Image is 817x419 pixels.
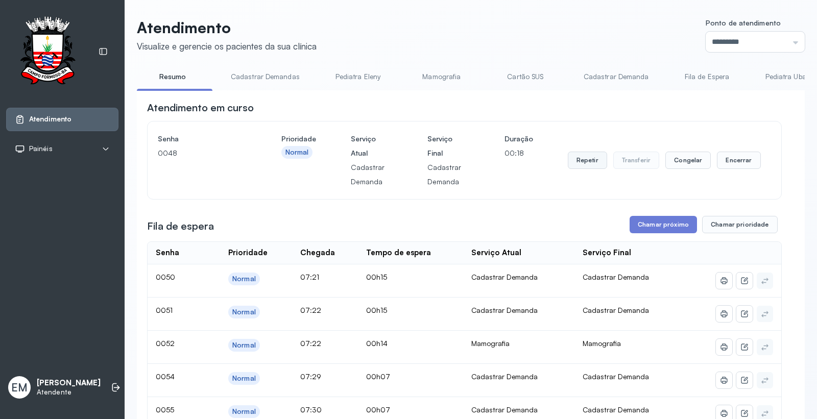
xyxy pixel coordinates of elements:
[366,306,387,314] span: 00h15
[156,372,175,381] span: 0054
[300,339,321,348] span: 07:22
[221,68,310,85] a: Cadastrar Demandas
[300,248,335,258] div: Chegada
[471,248,521,258] div: Serviço Atual
[351,160,393,189] p: Cadastrar Demanda
[504,146,533,160] p: 00:18
[300,372,321,381] span: 07:29
[147,101,254,115] h3: Atendimento em curso
[137,41,317,52] div: Visualize e gerencie os pacientes da sua clínica
[366,248,431,258] div: Tempo de espera
[156,306,173,314] span: 0051
[471,339,566,348] div: Mamografia
[232,374,256,383] div: Normal
[156,273,175,281] span: 0050
[706,18,781,27] span: Ponto de atendimento
[11,16,84,87] img: Logotipo do estabelecimento
[471,306,566,315] div: Cadastrar Demanda
[300,405,322,414] span: 07:30
[490,68,561,85] a: Cartão SUS
[702,216,778,233] button: Chamar prioridade
[37,378,101,388] p: [PERSON_NAME]
[232,407,256,416] div: Normal
[583,273,649,281] span: Cadastrar Demanda
[671,68,743,85] a: Fila de Espera
[568,152,607,169] button: Repetir
[613,152,660,169] button: Transferir
[583,339,621,348] span: Mamografia
[583,248,631,258] div: Serviço Final
[406,68,477,85] a: Mamografia
[471,405,566,414] div: Cadastrar Demanda
[351,132,393,160] h4: Serviço Atual
[630,216,697,233] button: Chamar próximo
[504,132,533,146] h4: Duração
[717,152,760,169] button: Encerrar
[158,146,247,160] p: 0048
[29,115,71,124] span: Atendimento
[228,248,268,258] div: Prioridade
[322,68,394,85] a: Pediatra Eleny
[232,341,256,350] div: Normal
[156,339,175,348] span: 0052
[281,132,316,146] h4: Prioridade
[232,308,256,316] div: Normal
[573,68,659,85] a: Cadastrar Demanda
[583,372,649,381] span: Cadastrar Demanda
[300,306,321,314] span: 07:22
[137,18,317,37] p: Atendimento
[471,372,566,381] div: Cadastrar Demanda
[471,273,566,282] div: Cadastrar Demanda
[366,339,388,348] span: 00h14
[427,160,469,189] p: Cadastrar Demanda
[156,248,179,258] div: Senha
[37,388,101,397] p: Atendente
[366,273,387,281] span: 00h15
[147,219,214,233] h3: Fila de espera
[285,148,309,157] div: Normal
[300,273,319,281] span: 07:21
[158,132,247,146] h4: Senha
[583,306,649,314] span: Cadastrar Demanda
[366,372,390,381] span: 00h07
[427,132,469,160] h4: Serviço Final
[232,275,256,283] div: Normal
[29,144,53,153] span: Painéis
[15,114,110,125] a: Atendimento
[156,405,174,414] span: 0055
[583,405,649,414] span: Cadastrar Demanda
[665,152,711,169] button: Congelar
[366,405,390,414] span: 00h07
[137,68,208,85] a: Resumo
